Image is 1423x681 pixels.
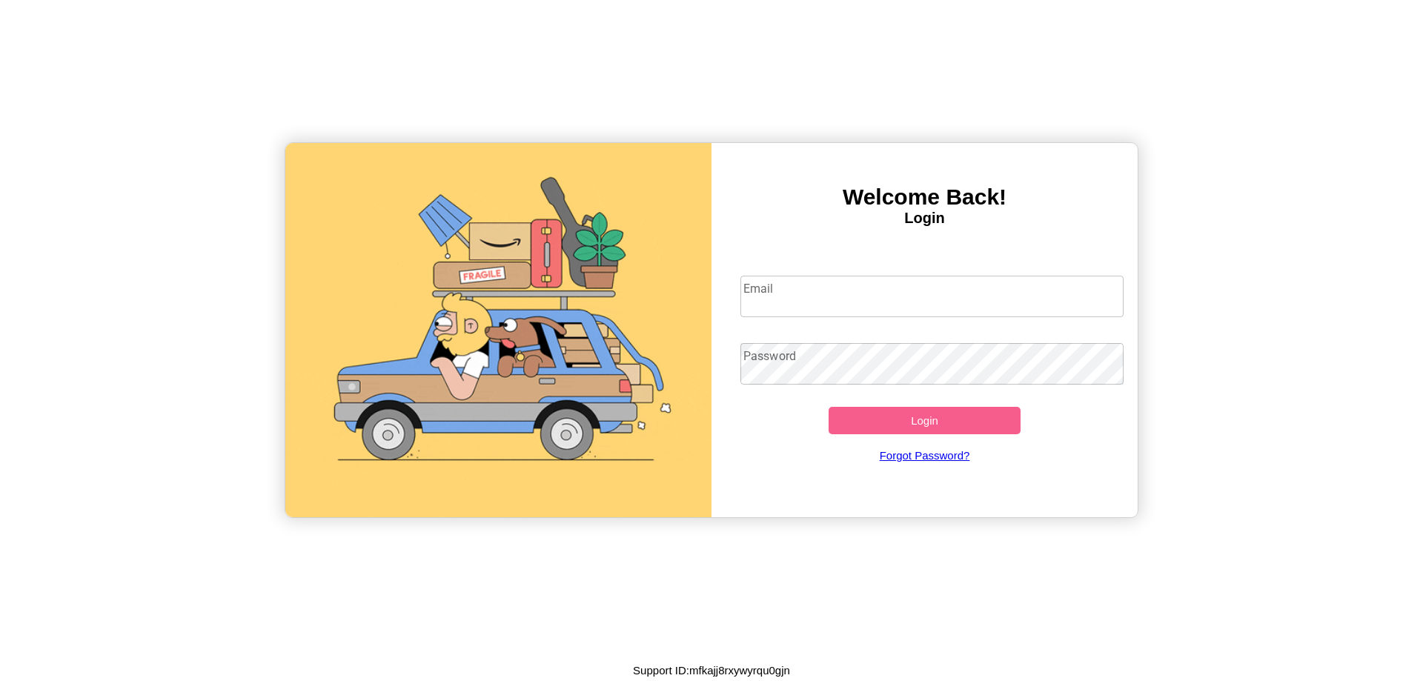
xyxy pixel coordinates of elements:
[733,434,1117,476] a: Forgot Password?
[711,185,1138,210] h3: Welcome Back!
[633,660,790,680] p: Support ID: mfkajj8rxywyrqu0gjn
[711,210,1138,227] h4: Login
[829,407,1021,434] button: Login
[285,143,711,517] img: gif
